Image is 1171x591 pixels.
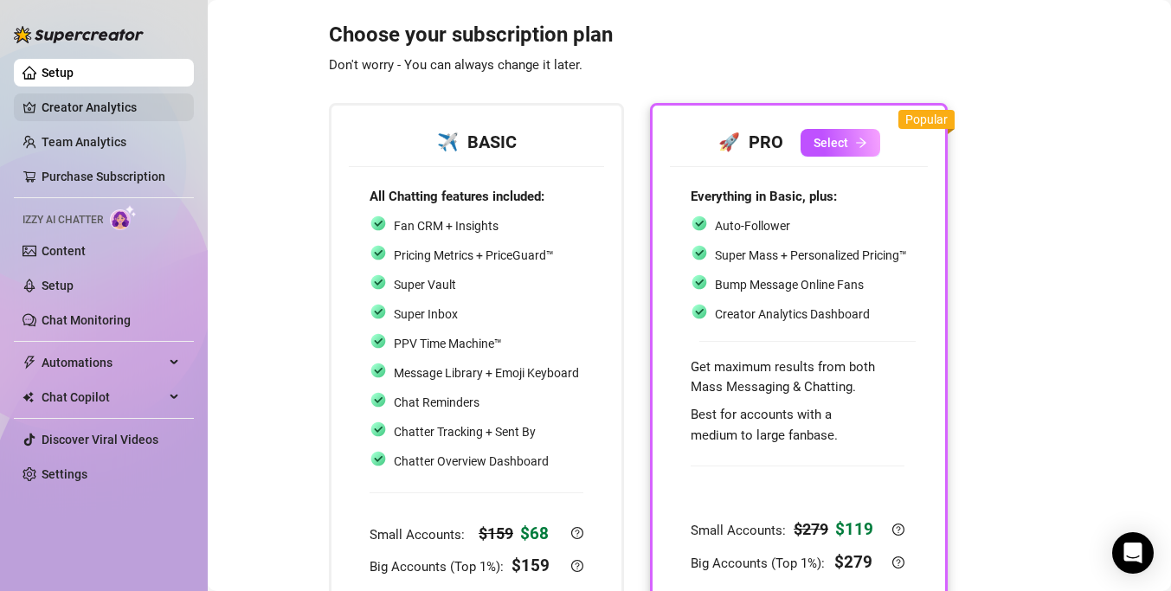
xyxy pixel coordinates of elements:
h3: Choose your subscription plan [329,22,948,77]
span: Bump Message Online Fans [715,278,864,292]
img: svg%3e [370,244,387,261]
span: Super Inbox [394,307,458,321]
img: AI Chatter [110,205,137,230]
span: Super Mass + Personalized Pricing™ [715,248,907,262]
span: Izzy AI Chatter [23,212,103,228]
span: Get maximum results from both Mass Messaging & Chatting. [691,359,875,395]
span: Fan CRM + Insights [394,219,499,233]
span: Super Vault [394,278,456,292]
img: svg%3e [691,303,708,320]
a: Content [42,244,86,258]
strong: $ 119 [835,519,873,539]
strong: $ 279 [794,520,828,538]
a: Purchase Subscription [42,170,165,183]
span: question-circle [571,527,583,539]
strong: $ 159 [479,524,513,543]
strong: $ 68 [520,524,549,543]
span: Don't worry - You can always change it later. [329,57,582,73]
a: Discover Viral Videos [42,433,158,446]
span: question-circle [892,556,904,569]
span: Pricing Metrics + PriceGuard™ [394,248,554,262]
strong: $ 159 [512,556,550,575]
strong: $ 279 [834,552,872,572]
a: Setup [42,279,74,292]
span: Chatter Overview Dashboard [394,454,549,468]
span: question-circle [892,524,904,536]
strong: Everything in Basic, plus: [691,189,837,204]
span: thunderbolt [23,356,36,369]
span: Small Accounts: [370,527,468,543]
img: svg%3e [370,332,387,350]
span: PPV Time Machine™ [394,337,502,350]
img: svg%3e [691,273,708,291]
img: Chat Copilot [23,391,34,403]
a: Setup [42,66,74,80]
button: Selectarrow-right [801,129,880,157]
a: Team Analytics [42,135,126,149]
span: Select [814,136,848,150]
img: logo-BBDzfeDw.svg [14,26,144,43]
span: Best for accounts with a medium to large fanbase. [691,407,838,443]
img: svg%3e [370,362,387,379]
img: svg%3e [370,215,387,232]
span: Popular [905,112,948,126]
span: question-circle [571,560,583,572]
img: svg%3e [691,244,708,261]
span: Creator Analytics Dashboard [715,307,870,321]
img: svg%3e [370,450,387,467]
img: svg%3e [370,303,387,320]
strong: All Chatting features included: [370,189,544,204]
span: Automations [42,349,164,376]
span: Auto-Follower [715,219,790,233]
a: Creator Analytics [42,93,180,121]
img: svg%3e [370,273,387,291]
strong: 🚀 PRO [718,132,783,152]
strong: ✈️ BASIC [437,132,517,152]
span: Chat Reminders [394,395,479,409]
span: Chatter Tracking + Sent By [394,425,536,439]
span: Message Library + Emoji Keyboard [394,366,579,380]
img: svg%3e [691,215,708,232]
span: Big Accounts (Top 1%): [691,556,828,571]
span: Small Accounts: [691,523,789,538]
div: Open Intercom Messenger [1112,532,1154,574]
img: svg%3e [370,391,387,408]
span: Big Accounts (Top 1%): [370,559,507,575]
img: svg%3e [370,421,387,438]
a: Settings [42,467,87,481]
span: Chat Copilot [42,383,164,411]
a: Chat Monitoring [42,313,131,327]
span: arrow-right [855,137,867,149]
